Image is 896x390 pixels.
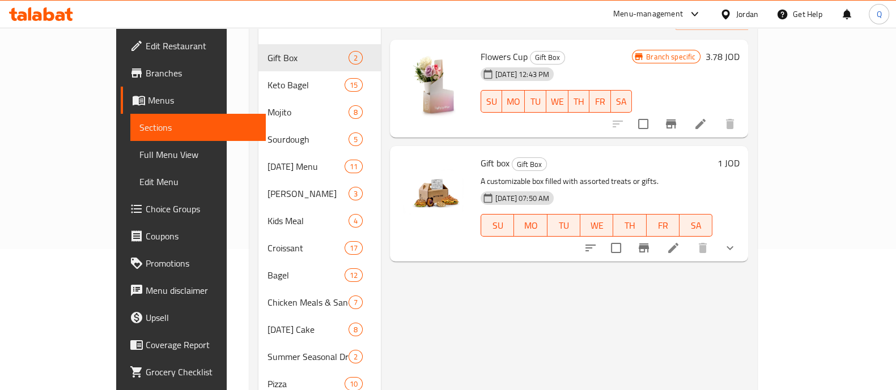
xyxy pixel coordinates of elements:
[399,49,472,121] img: Flowers Cup
[121,195,266,222] a: Choice Groups
[258,207,381,234] div: Kids Meal4
[618,217,642,234] span: TH
[613,7,683,21] div: Menu-management
[716,110,744,138] button: delete
[130,114,266,141] a: Sections
[736,8,758,20] div: Jordan
[121,331,266,358] a: Coverage Report
[519,217,542,234] span: MO
[345,379,362,389] span: 10
[666,241,680,255] a: Edit menu item
[267,350,349,363] span: Summer Seasonal Drinks
[121,304,266,331] a: Upsell
[716,234,744,262] button: show more
[258,71,381,98] div: Keto Bagel15
[604,236,628,260] span: Select to update
[267,132,349,146] span: Sourdough
[684,217,708,234] span: SA
[631,112,655,136] span: Select to update
[345,243,362,254] span: 17
[267,187,349,200] div: Bento Cakes
[345,80,362,91] span: 15
[615,93,627,110] span: SA
[642,52,700,62] span: Branch specific
[525,90,546,113] button: TU
[258,180,381,207] div: [PERSON_NAME]3
[267,78,345,92] span: Keto Bagel
[267,214,349,228] span: Kids Meal
[146,365,257,379] span: Grocery Checklist
[258,126,381,153] div: Sourdough5
[139,121,257,134] span: Sections
[349,187,363,200] div: items
[680,214,712,237] button: SA
[349,51,363,65] div: items
[146,39,257,53] span: Edit Restaurant
[139,175,257,188] span: Edit Menu
[491,69,554,80] span: [DATE] 12:43 PM
[530,51,564,64] span: Gift Box
[130,141,266,168] a: Full Menu View
[345,78,363,92] div: items
[486,93,498,110] span: SU
[349,350,363,363] div: items
[507,93,520,110] span: MO
[512,157,547,171] div: Gift Box
[258,262,381,289] div: Bagel12
[651,217,675,234] span: FR
[146,256,257,270] span: Promotions
[345,268,363,282] div: items
[267,268,345,282] span: Bagel
[345,270,362,281] span: 12
[547,214,580,237] button: TU
[514,214,547,237] button: MO
[486,217,509,234] span: SU
[568,90,589,113] button: TH
[258,44,381,71] div: Gift Box2
[349,107,362,118] span: 8
[694,117,707,131] a: Edit menu item
[121,59,266,87] a: Branches
[689,234,716,262] button: delete
[481,90,502,113] button: SU
[258,98,381,126] div: Mojito8
[267,51,349,65] span: Gift Box
[349,324,362,335] span: 8
[876,8,881,20] span: Q
[349,134,362,145] span: 5
[481,155,509,172] span: Gift box
[481,214,514,237] button: SU
[705,49,739,65] h6: 3.78 JOD
[611,90,632,113] button: SA
[630,234,657,262] button: Branch-specific-item
[267,187,349,200] span: [PERSON_NAME]
[502,90,525,113] button: MO
[146,284,257,297] span: Menu disclaimer
[349,105,363,119] div: items
[267,295,349,309] span: Chicken Meals & Sandwiches
[647,214,680,237] button: FR
[258,316,381,343] div: [DATE] Cake8
[258,343,381,370] div: Summer Seasonal Drinks2
[146,229,257,243] span: Coupons
[267,323,349,336] div: Mother's Day Cake
[146,66,257,80] span: Branches
[146,311,257,324] span: Upsell
[345,160,363,173] div: items
[349,323,363,336] div: items
[349,214,363,228] div: items
[146,338,257,352] span: Coverage Report
[577,234,604,262] button: sort-choices
[267,241,345,255] div: Croissant
[267,105,349,119] span: Mojito
[530,51,565,65] div: Gift Box
[121,277,266,304] a: Menu disclaimer
[349,352,362,362] span: 2
[258,234,381,262] div: Croissant17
